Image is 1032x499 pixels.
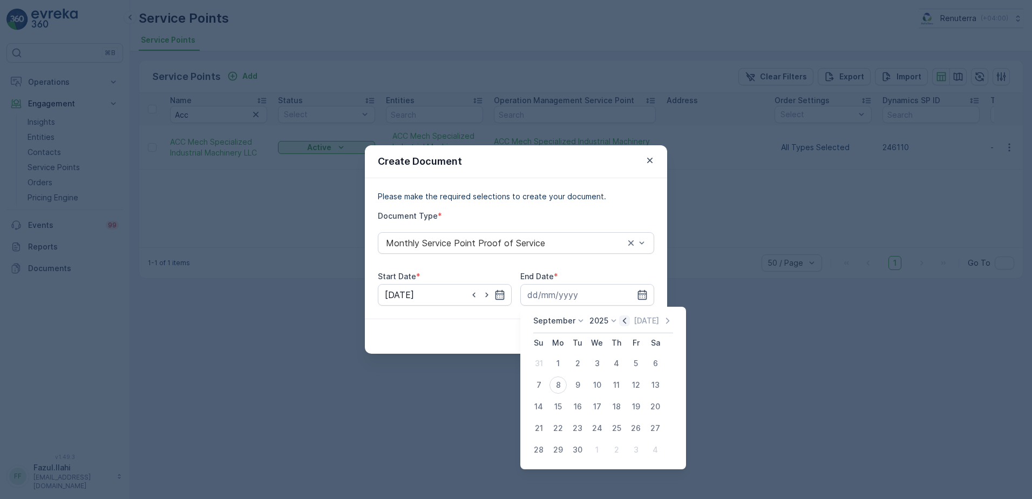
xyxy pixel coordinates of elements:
[569,398,586,415] div: 16
[520,272,554,281] label: End Date
[530,376,547,394] div: 7
[627,398,644,415] div: 19
[378,272,416,281] label: Start Date
[627,441,644,458] div: 3
[569,420,586,437] div: 23
[608,420,625,437] div: 25
[378,284,512,306] input: dd/mm/yyyy
[520,284,654,306] input: dd/mm/yyyy
[530,398,547,415] div: 14
[588,355,606,372] div: 3
[378,191,654,202] p: Please make the required selections to create your document.
[549,355,567,372] div: 1
[626,333,646,353] th: Friday
[589,315,608,326] p: 2025
[529,333,548,353] th: Sunday
[530,441,547,458] div: 28
[569,441,586,458] div: 30
[549,398,567,415] div: 15
[549,420,567,437] div: 22
[568,333,587,353] th: Tuesday
[587,333,607,353] th: Wednesday
[647,420,664,437] div: 27
[607,333,626,353] th: Thursday
[627,420,644,437] div: 26
[627,355,644,372] div: 5
[378,154,462,169] p: Create Document
[588,441,606,458] div: 1
[549,441,567,458] div: 29
[608,398,625,415] div: 18
[530,355,547,372] div: 31
[530,420,547,437] div: 21
[647,398,664,415] div: 20
[646,333,665,353] th: Saturday
[378,211,438,220] label: Document Type
[588,376,606,394] div: 10
[634,315,659,326] p: [DATE]
[608,441,625,458] div: 2
[549,376,567,394] div: 8
[588,420,606,437] div: 24
[588,398,606,415] div: 17
[647,355,664,372] div: 6
[569,355,586,372] div: 2
[608,376,625,394] div: 11
[627,376,644,394] div: 12
[533,315,575,326] p: September
[569,376,586,394] div: 9
[548,333,568,353] th: Monday
[647,441,664,458] div: 4
[647,376,664,394] div: 13
[608,355,625,372] div: 4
